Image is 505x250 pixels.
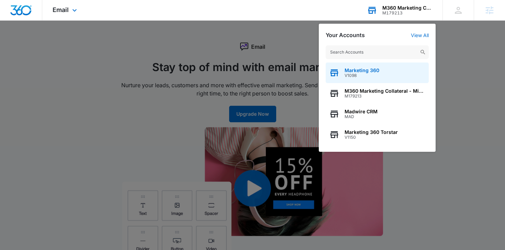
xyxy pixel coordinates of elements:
[345,73,379,78] span: V1098
[345,94,425,99] span: M179213
[345,88,425,94] span: M360 Marketing Collateral - Migrated Catch All
[382,5,433,11] div: account name
[326,104,429,124] button: Madwire CRMMAD
[345,114,378,119] span: MAD
[326,62,429,83] button: Marketing 360V1098
[345,109,378,114] span: Madwire CRM
[345,68,379,73] span: Marketing 360
[326,32,365,38] h2: Your Accounts
[53,6,69,13] span: Email
[411,32,429,38] a: View All
[326,83,429,104] button: M360 Marketing Collateral - Migrated Catch AllM179213
[345,129,398,135] span: Marketing 360 Torstar
[326,45,429,59] input: Search Accounts
[326,124,429,145] button: Marketing 360 TorstarV1150
[382,11,433,15] div: account id
[345,135,398,140] span: V1150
